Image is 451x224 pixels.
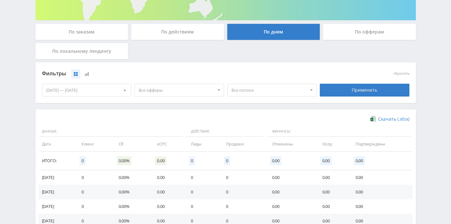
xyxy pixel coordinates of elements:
span: Скачать (.xlsx) [378,117,409,122]
span: 0.00% [117,156,132,165]
td: 0.00 [316,199,349,214]
div: Применить [320,84,409,97]
td: Итого: [39,152,75,170]
span: 0.00 [270,156,281,165]
td: Продажи [220,137,266,151]
span: Финансы: [267,126,411,137]
div: Фильтры [42,69,317,79]
td: 0.00 [316,185,349,199]
td: 0.00 [151,185,184,199]
div: По заказам [35,24,128,40]
div: [DATE] — [DATE] [42,84,131,96]
td: [DATE] [39,185,75,199]
td: Клики [75,137,112,151]
td: 0.00 [266,185,316,199]
img: xlsx [370,116,376,122]
span: Данные: [39,126,183,137]
span: Все офферы [139,84,214,96]
td: Холд [316,137,349,151]
td: [DATE] [39,170,75,185]
td: 0.00 [151,199,184,214]
td: Подтверждены [349,137,413,151]
td: 0 [220,199,266,214]
td: Дата [39,137,75,151]
div: По дням [227,24,320,40]
td: 0 [220,185,266,199]
td: 0.00 [349,185,413,199]
td: eCPC [151,137,184,151]
td: Отменены [266,137,316,151]
td: 0 [184,170,220,185]
span: 0.00 [354,156,365,165]
td: 0 [75,185,112,199]
td: 0.00 [151,170,184,185]
div: По действиям [131,24,224,40]
td: 0 [184,185,220,199]
button: сбросить [394,71,409,76]
div: По локальному лендингу [35,43,128,59]
td: 0.00 [266,170,316,185]
td: CR [112,137,151,151]
a: Скачать (.xlsx) [370,116,409,122]
div: По офферам [323,24,416,40]
span: 0.00 [155,156,166,165]
td: [DATE] [39,199,75,214]
span: 0 [224,156,230,165]
td: Лиды [184,137,220,151]
span: Все потоки [231,84,307,96]
span: 0.00 [320,156,332,165]
td: 0.00 [266,199,316,214]
td: 0.00% [112,185,151,199]
span: Действия: [186,126,264,137]
td: 0.00 [349,170,413,185]
td: 0 [220,170,266,185]
td: 0.00 [349,199,413,214]
td: 0.00% [112,199,151,214]
td: 0 [75,199,112,214]
span: 0 [80,156,86,165]
td: 0 [75,170,112,185]
td: 0 [184,199,220,214]
td: 0.00% [112,170,151,185]
span: 0 [189,156,195,165]
td: 0.00 [316,170,349,185]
